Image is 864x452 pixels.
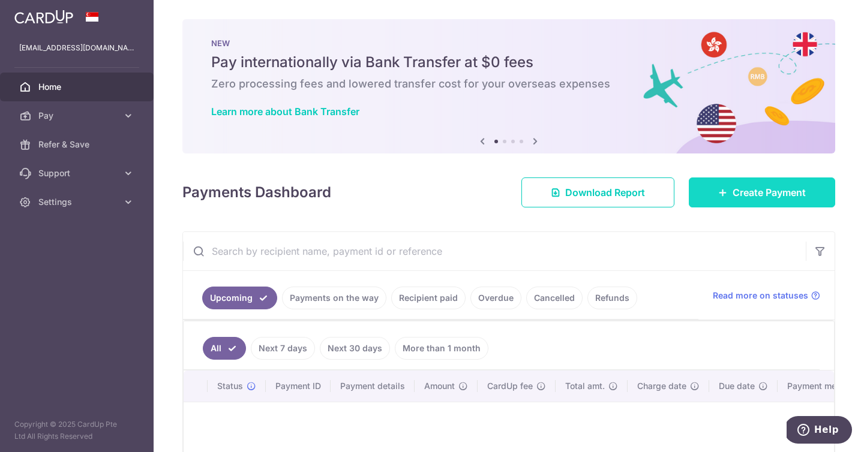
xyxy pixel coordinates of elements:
th: Payment details [331,370,415,402]
span: Download Report [565,185,645,200]
a: Read more on statuses [713,290,820,302]
span: Status [217,380,243,392]
p: [EMAIL_ADDRESS][DOMAIN_NAME] [19,42,134,54]
a: Download Report [521,177,674,207]
img: Bank transfer banner [182,19,835,153]
a: Next 30 days [320,337,390,360]
span: Amount [424,380,455,392]
a: Recipient paid [391,287,466,309]
th: Payment ID [266,370,331,402]
span: Charge date [637,380,686,392]
a: More than 1 month [395,337,488,360]
h5: Pay internationally via Bank Transfer at $0 fees [211,53,806,72]
input: Search by recipient name, payment id or reference [183,232,806,270]
span: Settings [38,196,118,208]
a: All [203,337,246,360]
span: Pay [38,110,118,122]
span: Due date [719,380,755,392]
a: Refunds [587,287,637,309]
a: Upcoming [202,287,277,309]
img: CardUp [14,10,73,24]
span: Refer & Save [38,138,118,150]
span: CardUp fee [487,380,533,392]
p: NEW [211,38,806,48]
a: Learn more about Bank Transfer [211,106,359,117]
a: Create Payment [689,177,835,207]
a: Cancelled [526,287,583,309]
h6: Zero processing fees and lowered transfer cost for your overseas expenses [211,77,806,91]
span: Read more on statuses [713,290,808,302]
h4: Payments Dashboard [182,182,331,203]
iframe: Opens a widget where you can find more information [787,416,852,446]
span: Home [38,81,118,93]
span: Support [38,167,118,179]
a: Payments on the way [282,287,386,309]
span: Total amt. [565,380,605,392]
a: Next 7 days [251,337,315,360]
a: Overdue [470,287,521,309]
span: Create Payment [733,185,806,200]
